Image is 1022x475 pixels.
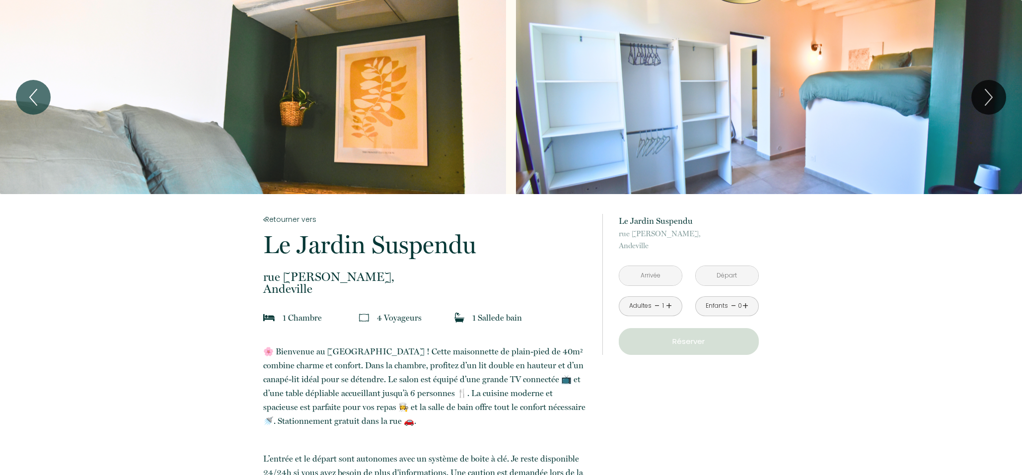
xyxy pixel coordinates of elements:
[263,214,589,225] a: Retourner vers
[263,271,589,295] p: Andeville
[696,266,758,285] input: Départ
[619,266,682,285] input: Arrivée
[666,298,672,314] a: +
[619,228,759,252] p: Andeville
[737,301,742,311] div: 0
[731,298,736,314] a: -
[472,311,522,325] p: 1 Salle de bain
[377,311,422,325] p: 4 Voyageur
[418,313,422,323] span: s
[706,301,728,311] div: Enfants
[629,301,652,311] div: Adultes
[655,298,660,314] a: -
[263,232,589,257] p: Le Jardin Suspendu
[283,311,322,325] p: 1 Chambre
[16,80,51,115] button: Previous
[619,228,759,240] span: rue [PERSON_NAME],
[660,301,665,311] div: 1
[263,344,589,428] p: 🌸 Bienvenue au [GEOGRAPHIC_DATA] ! Cette maisonnette de plain-pied de 40m² combine charme et conf...
[619,214,759,228] p: Le Jardin Suspendu
[622,336,755,347] p: Réserver
[359,313,369,323] img: guests
[742,298,748,314] a: +
[971,80,1006,115] button: Next
[619,328,759,355] button: Réserver
[263,271,589,283] span: rue [PERSON_NAME],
